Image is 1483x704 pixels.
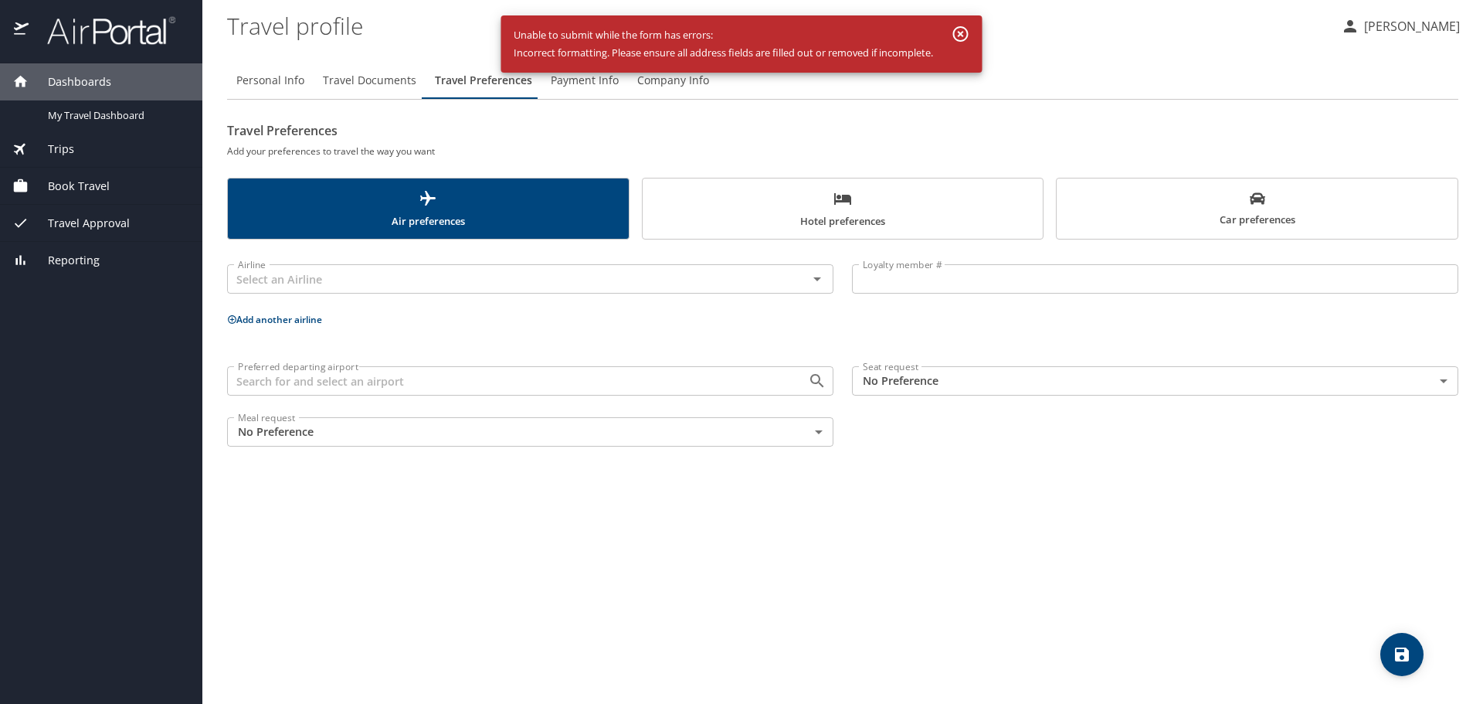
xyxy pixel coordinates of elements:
span: Reporting [29,252,100,269]
input: Select an Airline [232,269,783,289]
h2: Travel Preferences [227,118,1458,143]
span: Travel Preferences [435,71,532,90]
div: No Preference [227,417,833,447]
h6: Add your preferences to travel the way you want [227,143,1458,159]
input: Search for and select an airport [232,371,783,391]
span: Air preferences [237,189,619,230]
span: Book Travel [29,178,110,195]
h1: Travel profile [227,2,1329,49]
span: My Travel Dashboard [48,108,184,123]
button: Open [806,370,828,392]
button: [PERSON_NAME] [1335,12,1466,40]
div: No Preference [852,366,1458,396]
span: Payment Info [551,71,619,90]
span: Travel Documents [323,71,416,90]
img: icon-airportal.png [14,15,30,46]
span: Trips [29,141,74,158]
p: [PERSON_NAME] [1359,17,1460,36]
button: Open [806,268,828,290]
img: airportal-logo.png [30,15,175,46]
span: Company Info [637,71,709,90]
button: save [1380,633,1424,676]
span: Hotel preferences [652,189,1034,230]
span: Car preferences [1066,191,1448,229]
span: Dashboards [29,73,111,90]
div: Profile [227,62,1458,99]
div: scrollable force tabs example [227,178,1458,240]
div: Unable to submit while the form has errors: Incorrect formatting. Please ensure all address field... [514,20,933,68]
span: Travel Approval [29,215,130,232]
button: Add another airline [227,313,322,326]
span: Personal Info [236,71,304,90]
